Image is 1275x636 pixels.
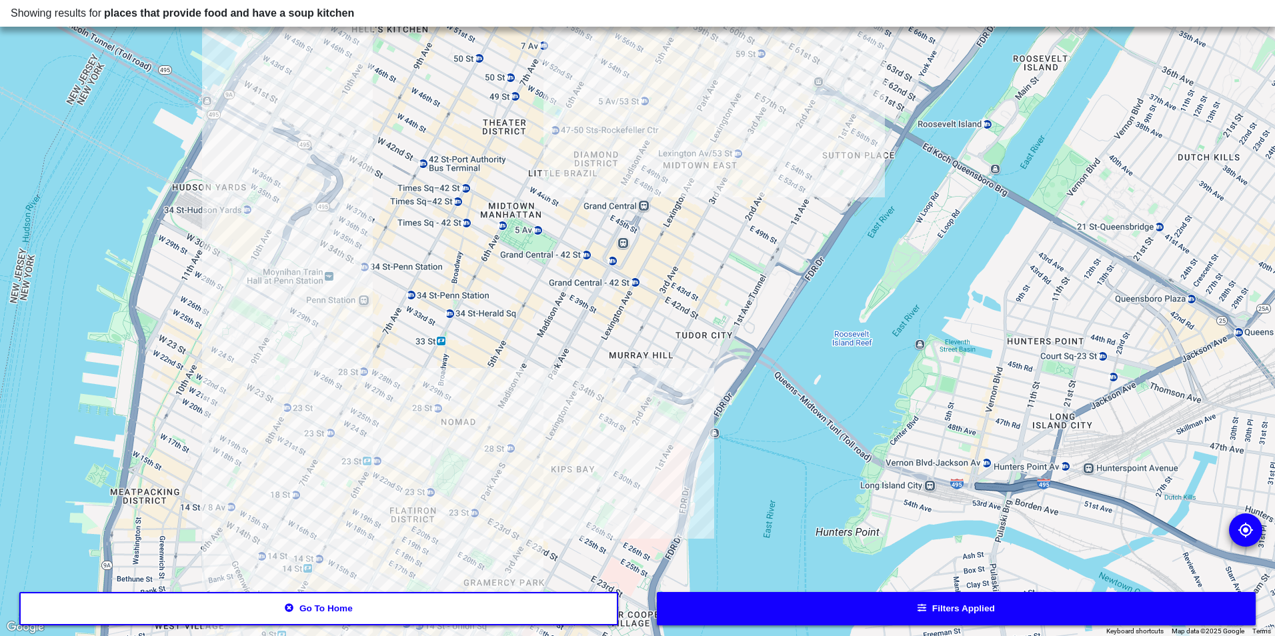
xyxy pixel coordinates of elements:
[104,7,354,19] span: places that provide food and have a soup kitchen
[19,592,619,625] button: Go to home
[3,619,47,636] img: Google
[1172,627,1244,635] span: Map data ©2025 Google
[11,5,1264,21] div: Showing results for
[3,619,47,636] a: Open this area in Google Maps (opens a new window)
[1252,627,1271,635] a: Terms
[1106,627,1164,636] button: Keyboard shortcuts
[657,592,1256,625] button: Filters applied
[1238,522,1254,538] img: go to my location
